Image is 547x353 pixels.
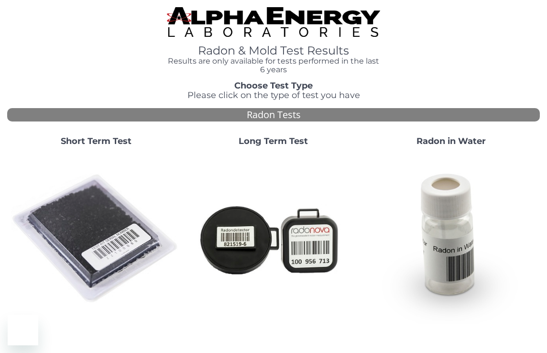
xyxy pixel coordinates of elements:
iframe: Button to launch messaging window [8,315,38,345]
strong: Short Term Test [61,136,131,146]
img: ShortTerm.jpg [11,154,181,324]
strong: Choose Test Type [234,80,313,91]
img: RadoninWater.jpg [366,154,536,324]
div: Radon Tests [7,108,540,122]
strong: Radon in Water [416,136,486,146]
h1: Radon & Mold Test Results [167,44,380,57]
strong: Long Term Test [239,136,308,146]
h4: Results are only available for tests performed in the last 6 years [167,57,380,74]
span: Please click on the type of test you have [187,90,360,100]
img: TightCrop.jpg [167,7,380,37]
img: Radtrak2vsRadtrak3.jpg [188,154,358,324]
